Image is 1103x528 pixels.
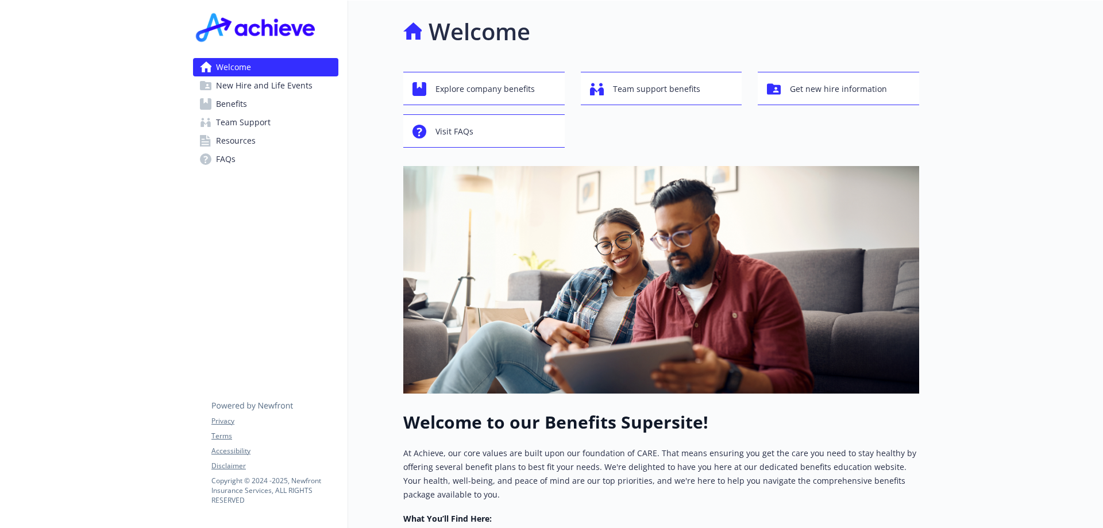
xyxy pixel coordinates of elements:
span: Get new hire information [790,78,887,100]
button: Team support benefits [581,72,742,105]
a: Terms [211,431,338,441]
button: Get new hire information [758,72,919,105]
a: Accessibility [211,446,338,456]
span: Team Support [216,113,271,132]
button: Explore company benefits [403,72,565,105]
span: Visit FAQs [435,121,473,142]
a: Disclaimer [211,461,338,471]
span: Welcome [216,58,251,76]
a: New Hire and Life Events [193,76,338,95]
span: Benefits [216,95,247,113]
img: overview page banner [403,166,919,394]
h1: Welcome to our Benefits Supersite! [403,412,919,433]
span: Team support benefits [613,78,700,100]
a: Team Support [193,113,338,132]
span: Resources [216,132,256,150]
span: FAQs [216,150,236,168]
a: Resources [193,132,338,150]
strong: What You’ll Find Here: [403,513,492,524]
a: Benefits [193,95,338,113]
button: Visit FAQs [403,114,565,148]
a: Privacy [211,416,338,426]
p: Copyright © 2024 - 2025 , Newfront Insurance Services, ALL RIGHTS RESERVED [211,476,338,505]
span: Explore company benefits [435,78,535,100]
span: New Hire and Life Events [216,76,313,95]
a: Welcome [193,58,338,76]
p: At Achieve, our core values are built upon our foundation of CARE. That means ensuring you get th... [403,446,919,502]
h1: Welcome [429,14,530,49]
a: FAQs [193,150,338,168]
